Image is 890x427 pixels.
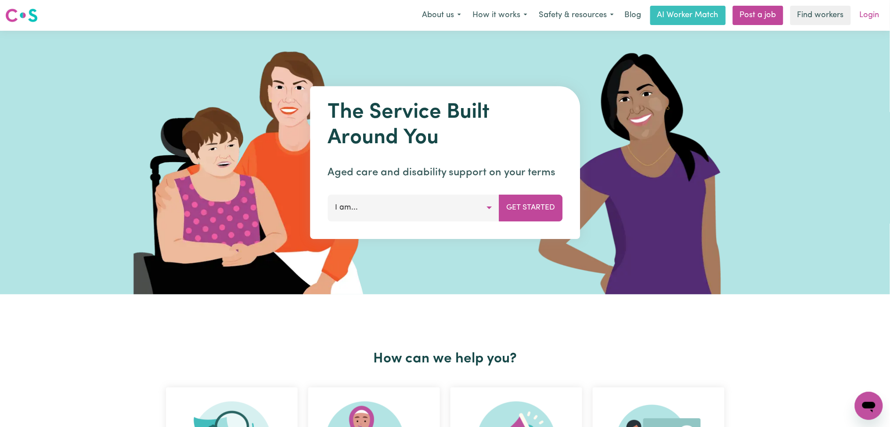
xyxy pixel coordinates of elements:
button: Get Started [499,195,562,221]
h1: The Service Built Around You [328,100,562,151]
button: I am... [328,195,499,221]
a: Find workers [790,6,851,25]
button: About us [416,6,467,25]
a: AI Worker Match [650,6,726,25]
img: Careseekers logo [5,7,38,23]
iframe: Button to launch messaging window [855,392,883,420]
a: Post a job [733,6,783,25]
h2: How can we help you? [161,351,730,367]
a: Careseekers logo [5,5,38,25]
button: How it works [467,6,533,25]
a: Blog [620,6,647,25]
a: Login [854,6,885,25]
p: Aged care and disability support on your terms [328,165,562,181]
button: Safety & resources [533,6,620,25]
